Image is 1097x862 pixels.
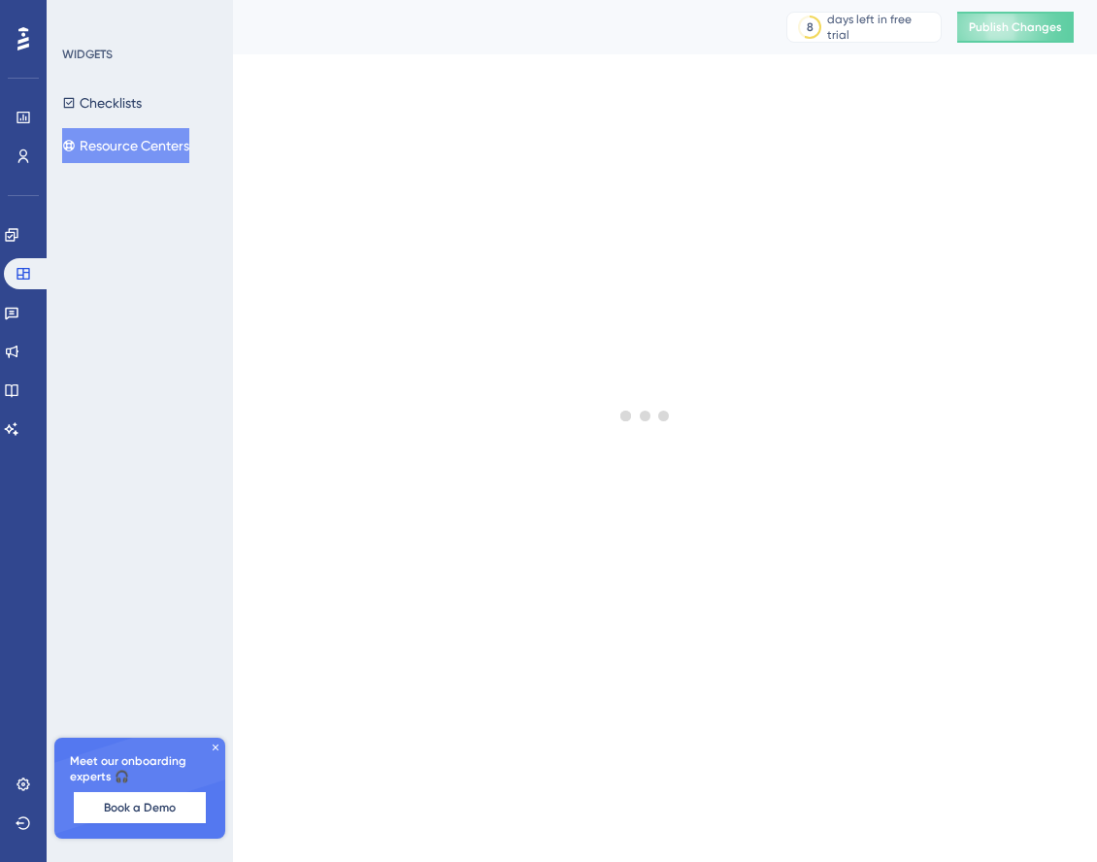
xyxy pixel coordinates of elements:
[827,12,935,43] div: days left in free trial
[62,128,189,163] button: Resource Centers
[62,85,142,120] button: Checklists
[104,800,176,815] span: Book a Demo
[62,47,113,62] div: WIDGETS
[807,19,814,35] div: 8
[957,12,1074,43] button: Publish Changes
[74,792,206,823] button: Book a Demo
[70,753,210,784] span: Meet our onboarding experts 🎧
